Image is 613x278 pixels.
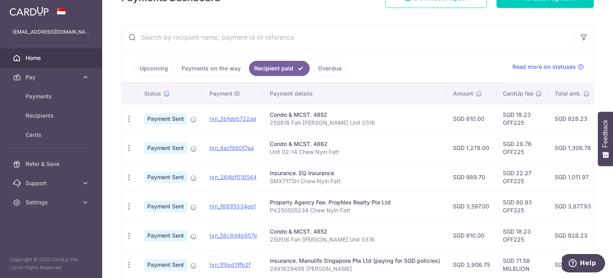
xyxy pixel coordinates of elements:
span: Payments [26,92,78,100]
span: Amount [453,90,473,98]
span: Refer & Save [26,160,78,168]
td: SGD 1,011.97 [548,162,599,192]
div: Property Agency Fee. PropNex Realty Pte Ltd [270,198,440,206]
p: [EMAIL_ADDRESS][DOMAIN_NAME] [13,28,89,36]
span: Settings [26,198,78,206]
span: Payment Sent [144,142,187,154]
p: 250816 Fah [PERSON_NAME] Unit 0316 [270,119,440,127]
td: SGD 828.23 [548,104,599,133]
a: txn_4acf860f7aa [210,144,254,151]
td: SGD 18.23 OFF225 [496,221,548,250]
td: SGD 80.93 OFF225 [496,192,548,221]
th: Payment details [263,83,447,104]
td: SGD 989.70 [447,162,496,192]
a: Overdue [313,61,347,76]
div: Condo & MCST. 4852 [270,111,440,119]
button: Feedback - Show survey [598,112,613,166]
span: Total amt. [555,90,581,98]
td: SGD 22.27 OFF225 [496,162,548,192]
span: Pay [26,73,78,81]
span: Payment Sent [144,259,187,270]
span: Support [26,179,78,187]
span: Payment Sent [144,113,187,124]
span: Read more on statuses [512,63,576,71]
p: 2491829499 [PERSON_NAME] [270,265,440,273]
td: SGD 3,677.93 [548,192,599,221]
span: Cards [26,131,78,139]
span: Home [26,54,78,62]
span: Payment Sent [144,172,187,183]
a: Read more on statuses [512,63,584,71]
a: txn_3bfebb722ae [210,115,256,122]
td: SGD 828.23 [548,221,599,250]
th: Payment ID [203,83,263,104]
a: Payments on the way [176,61,246,76]
p: Unit 02-14 Chew Nyin Fatt [270,148,440,156]
input: Search by recipient name, payment id or reference [122,24,574,50]
a: txn_58c8d4b957e [210,232,257,239]
div: Condo & MCST. 4852 [270,228,440,236]
td: SGD 810.00 [447,221,496,250]
p: 250516 Fah [PERSON_NAME] Unit 0316 [270,236,440,244]
td: SGD 1,278.00 [447,133,496,162]
td: SGD 1,306.76 [548,133,599,162]
span: Recipients [26,112,78,120]
td: SGD 28.76 OFF225 [496,133,548,162]
div: Condo & MCST. 4862 [270,140,440,148]
a: txn_f6895334ee1 [210,203,256,210]
span: Payment Sent [144,230,187,241]
td: SGD 3,597.00 [447,192,496,221]
a: Upcoming [134,61,173,76]
span: Payment Sent [144,201,187,212]
span: Feedback [602,120,609,148]
span: CardUp fee [503,90,533,98]
td: SGD 810.00 [447,104,496,133]
p: SMX7173H Chew Nyin Fatt [270,177,440,185]
a: txn_264bf016544 [210,174,257,180]
div: Insurance. EQ Insurance [270,169,440,177]
a: txn_1f9ed3ffb2f [210,261,251,268]
a: Recipient paid [249,61,310,76]
img: CardUp [10,6,49,16]
div: Insurance. Manulife Singapore Pte Ltd (paying for SGD policies) [270,257,440,265]
span: Status [144,90,161,98]
iframe: Opens a widget where you can find more information [562,254,605,274]
td: SGD 18.23 OFF225 [496,104,548,133]
p: PX250505234 Chew Nyin Fatt [270,206,440,214]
